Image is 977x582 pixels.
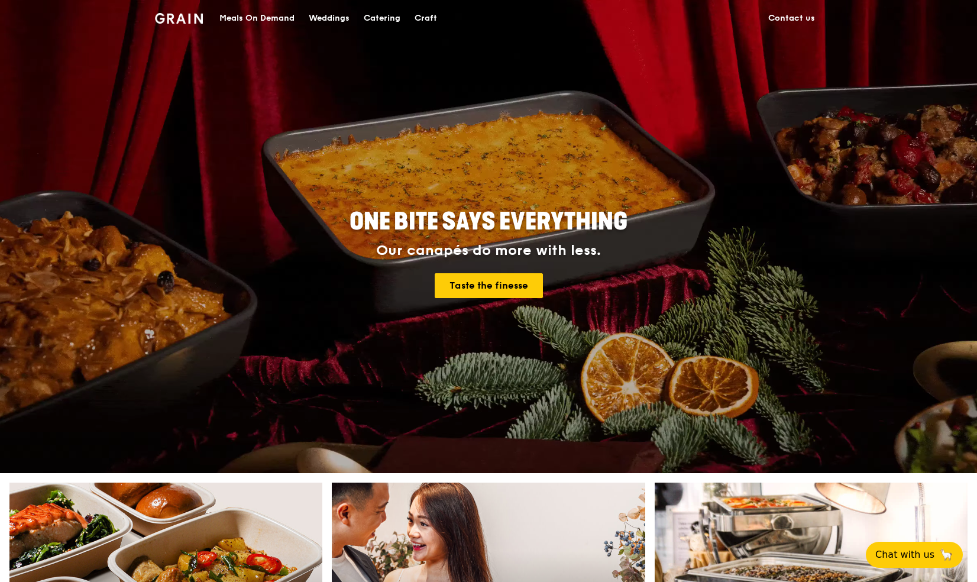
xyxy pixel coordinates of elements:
div: Weddings [309,1,350,36]
div: Meals On Demand [219,1,295,36]
span: ONE BITE SAYS EVERYTHING [350,208,627,236]
span: 🦙 [939,548,953,562]
div: Catering [364,1,400,36]
a: Contact us [761,1,822,36]
a: Taste the finesse [435,273,543,298]
div: Our canapés do more with less. [276,242,701,259]
button: Chat with us🦙 [866,542,963,568]
img: Grain [155,13,203,24]
a: Weddings [302,1,357,36]
a: Craft [407,1,444,36]
span: Chat with us [875,548,934,562]
a: Catering [357,1,407,36]
div: Craft [415,1,437,36]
